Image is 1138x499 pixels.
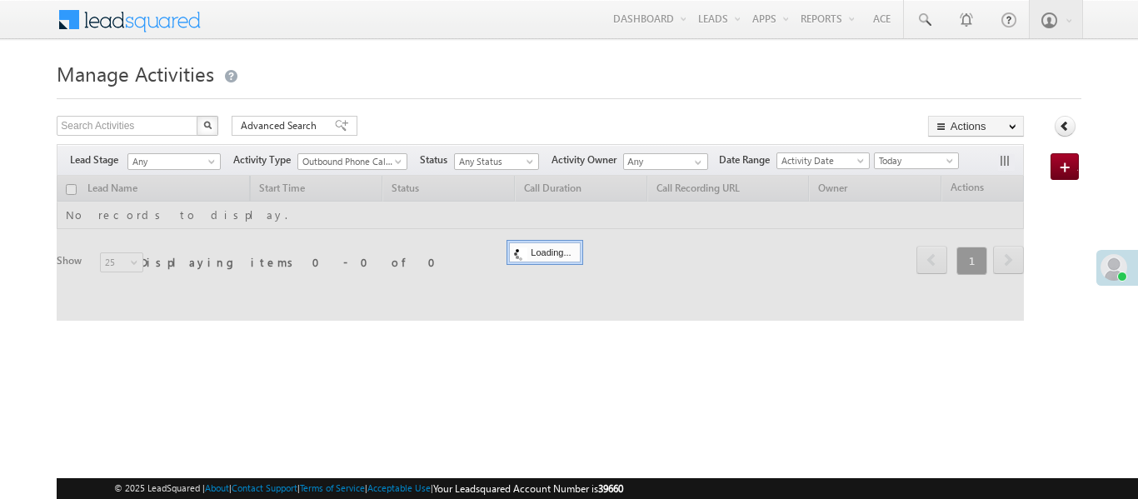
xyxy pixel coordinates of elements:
span: Outbound Phone Call Activity [298,154,399,169]
a: Show All Items [686,154,706,171]
a: Contact Support [232,482,297,493]
div: Loading... [509,242,580,262]
a: Outbound Phone Call Activity [297,153,407,170]
span: Your Leadsquared Account Number is [433,482,623,495]
span: Any [128,154,215,169]
a: Terms of Service [300,482,365,493]
span: Date Range [719,152,776,167]
span: 39660 [598,482,623,495]
input: Type to Search [623,153,708,170]
span: Any Status [455,154,534,169]
img: Search [203,121,212,129]
button: Actions [928,116,1024,137]
span: Today [875,153,954,168]
span: Status [420,152,454,167]
a: Any Status [454,153,539,170]
span: Activity Date [777,153,864,168]
span: Advanced Search [241,118,322,133]
a: About [205,482,229,493]
span: Manage Activities [57,60,214,87]
span: Activity Type [233,152,297,167]
a: Activity Date [776,152,870,169]
a: Any [127,153,221,170]
a: Acceptable Use [367,482,431,493]
a: Today [874,152,959,169]
span: © 2025 LeadSquared | | | | | [114,481,623,497]
span: Activity Owner [552,152,623,167]
span: Lead Stage [70,152,125,167]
